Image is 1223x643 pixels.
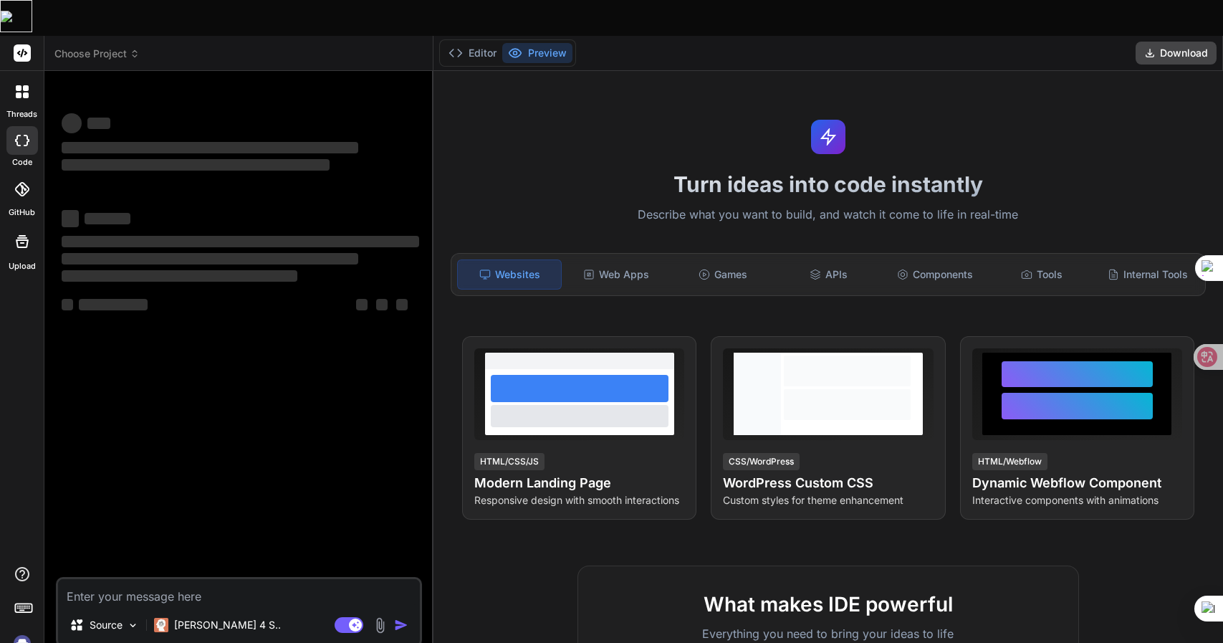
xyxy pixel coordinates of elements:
[85,213,130,224] span: ‌
[12,156,32,168] label: code
[442,206,1214,224] p: Describe what you want to build, and watch it come to life in real-time
[376,299,388,310] span: ‌
[54,47,140,61] span: Choose Project
[972,453,1047,470] div: HTML/Webflow
[9,206,35,219] label: GitHub
[9,260,36,272] label: Upload
[174,618,281,632] p: [PERSON_NAME] 4 S..
[62,113,82,133] span: ‌
[442,171,1214,197] h1: Turn ideas into code instantly
[474,453,545,470] div: HTML/CSS/JS
[87,118,110,129] span: ‌
[723,453,800,470] div: CSS/WordPress
[601,589,1055,619] h2: What makes IDE powerful
[601,625,1055,642] p: Everything you need to bring your ideas to life
[474,473,684,493] h4: Modern Landing Page
[127,619,139,632] img: Pick Models
[356,299,368,310] span: ‌
[972,493,1182,508] p: Interactive components with animations
[1136,42,1217,65] button: Download
[62,236,419,247] span: ‌
[457,259,562,290] div: Websites
[6,108,37,120] label: threads
[723,493,933,508] p: Custom styles for theme enhancement
[502,43,572,63] button: Preview
[474,493,684,508] p: Responsive design with smooth interactions
[883,259,987,290] div: Components
[90,618,123,632] p: Source
[62,159,330,171] span: ‌
[671,259,774,290] div: Games
[62,299,73,310] span: ‌
[1096,259,1199,290] div: Internal Tools
[972,473,1182,493] h4: Dynamic Webflow Component
[777,259,881,290] div: APIs
[723,473,933,493] h4: WordPress Custom CSS
[989,259,1093,290] div: Tools
[79,299,148,310] span: ‌
[62,270,297,282] span: ‌
[62,253,358,265] span: ‌
[372,617,388,634] img: attachment
[443,43,502,63] button: Editor
[394,618,408,632] img: icon
[62,142,358,153] span: ‌
[62,210,79,227] span: ‌
[565,259,668,290] div: Web Apps
[154,618,168,632] img: Claude 4 Sonnet
[396,299,408,310] span: ‌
